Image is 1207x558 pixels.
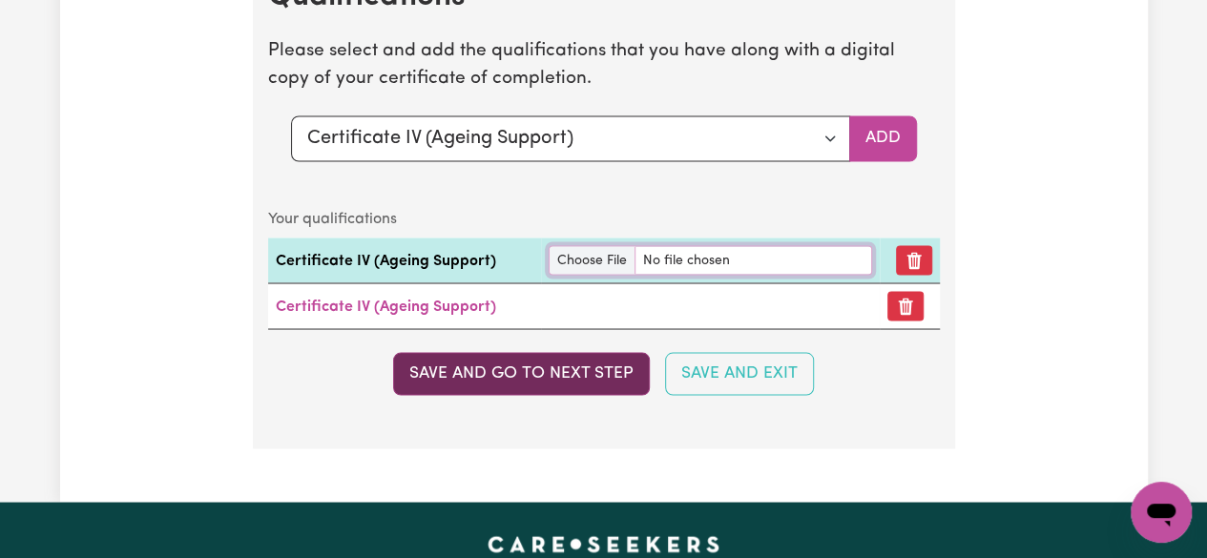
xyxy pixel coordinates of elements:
[665,352,814,394] button: Save and Exit
[268,199,940,238] caption: Your qualifications
[276,299,496,314] a: Certificate IV (Ageing Support)
[896,245,932,275] button: Remove qualification
[887,291,924,320] button: Remove certificate
[1131,482,1192,543] iframe: Button to launch messaging window
[488,536,719,551] a: Careseekers home page
[849,115,917,161] button: Add selected qualification
[268,238,541,283] td: Certificate IV (Ageing Support)
[268,38,940,93] p: Please select and add the qualifications that you have along with a digital copy of your certific...
[393,352,650,394] button: Save and go to next step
